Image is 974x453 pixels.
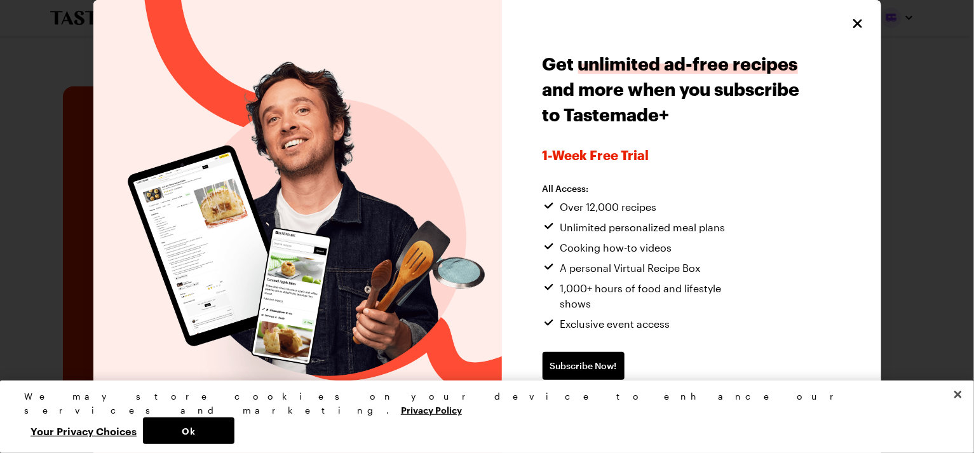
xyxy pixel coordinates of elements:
button: Close [849,15,866,32]
div: We may store cookies on your device to enhance our services and marketing. [24,389,939,417]
h2: All Access: [543,183,752,194]
span: unlimited ad-free recipes [578,53,798,74]
span: Subscribe Now! [550,360,617,372]
span: A personal Virtual Recipe Box [560,260,701,276]
span: Exclusive event access [560,316,670,332]
a: More information about your privacy, opens in a new tab [401,403,462,416]
span: 1-week Free Trial [543,147,804,163]
a: Subscribe Now! [543,352,625,380]
h1: Get and more when you subscribe to Tastemade+ [543,51,804,127]
div: Privacy [24,389,939,444]
button: Ok [143,417,234,444]
span: Cooking how-to videos [560,240,672,255]
button: Close [944,381,972,409]
span: 1,000+ hours of food and lifestyle shows [560,281,752,311]
span: Unlimited personalized meal plans [560,220,726,235]
span: Over 12,000 recipes [560,199,657,215]
button: Your Privacy Choices [24,417,143,444]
